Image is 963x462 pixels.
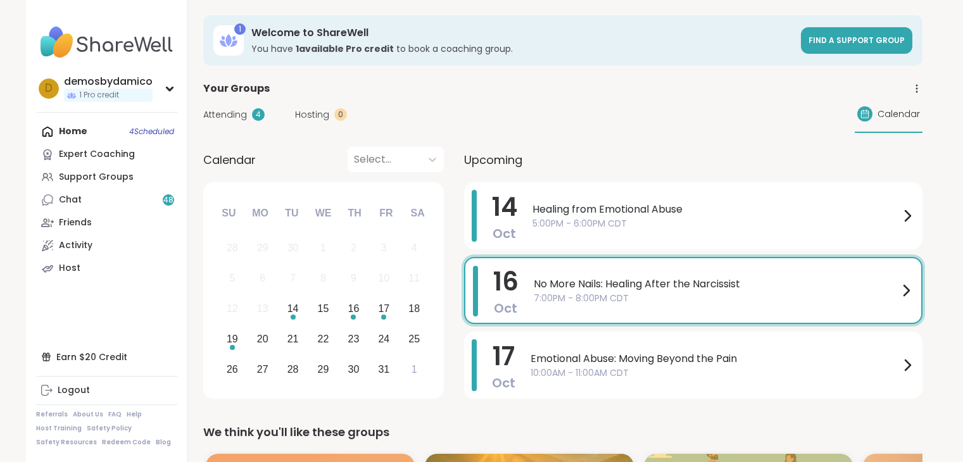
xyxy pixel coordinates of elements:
[401,235,428,262] div: Not available Saturday, October 4th, 2025
[79,90,119,101] span: 1 Pro credit
[108,410,122,419] a: FAQ
[348,330,360,347] div: 23
[370,235,398,262] div: Not available Friday, October 3rd, 2025
[401,356,428,383] div: Choose Saturday, November 1st, 2025
[318,300,329,317] div: 15
[334,108,347,121] div: 0
[493,339,515,374] span: 17
[340,356,367,383] div: Choose Thursday, October 30th, 2025
[320,239,326,256] div: 1
[378,270,389,287] div: 10
[408,330,420,347] div: 25
[59,194,82,206] div: Chat
[36,189,177,211] a: Chat48
[340,265,367,292] div: Not available Thursday, October 9th, 2025
[287,330,299,347] div: 21
[809,35,905,46] span: Find a support group
[215,199,242,227] div: Su
[217,233,429,384] div: month 2025-10
[287,239,299,256] div: 30
[257,300,268,317] div: 13
[251,26,793,40] h3: Welcome to ShareWell
[59,262,80,275] div: Host
[219,356,246,383] div: Choose Sunday, October 26th, 2025
[309,199,337,227] div: We
[531,351,900,366] span: Emotional Abuse: Moving Beyond the Pain
[408,270,420,287] div: 11
[378,361,389,378] div: 31
[372,199,400,227] div: Fr
[36,424,82,433] a: Host Training
[401,296,428,323] div: Choose Saturday, October 18th, 2025
[249,356,276,383] div: Choose Monday, October 27th, 2025
[310,235,337,262] div: Not available Wednesday, October 1st, 2025
[287,300,299,317] div: 14
[378,330,389,347] div: 24
[227,361,238,378] div: 26
[58,384,90,397] div: Logout
[310,265,337,292] div: Not available Wednesday, October 8th, 2025
[59,239,92,252] div: Activity
[279,235,306,262] div: Not available Tuesday, September 30th, 2025
[403,199,431,227] div: Sa
[59,216,92,229] div: Friends
[534,277,898,292] span: No More Nails: Healing After the Narcissist
[279,325,306,353] div: Choose Tuesday, October 21st, 2025
[279,296,306,323] div: Choose Tuesday, October 14th, 2025
[227,300,238,317] div: 12
[310,325,337,353] div: Choose Wednesday, October 22nd, 2025
[251,42,793,55] h3: You have to book a coaching group.
[219,325,246,353] div: Choose Sunday, October 19th, 2025
[378,300,389,317] div: 17
[219,235,246,262] div: Not available Sunday, September 28th, 2025
[163,195,173,206] span: 48
[59,148,135,161] div: Expert Coaching
[203,423,922,441] div: We think you'll like these groups
[318,361,329,378] div: 29
[227,330,238,347] div: 19
[340,325,367,353] div: Choose Thursday, October 23rd, 2025
[279,265,306,292] div: Not available Tuesday, October 7th, 2025
[36,20,177,65] img: ShareWell Nav Logo
[401,265,428,292] div: Not available Saturday, October 11th, 2025
[370,265,398,292] div: Not available Friday, October 10th, 2025
[45,80,53,97] span: d
[370,296,398,323] div: Choose Friday, October 17th, 2025
[64,75,153,89] div: demosbydamico
[401,325,428,353] div: Choose Saturday, October 25th, 2025
[279,356,306,383] div: Choose Tuesday, October 28th, 2025
[408,300,420,317] div: 18
[492,189,517,225] span: 14
[878,108,920,121] span: Calendar
[227,239,238,256] div: 28
[351,239,356,256] div: 2
[219,296,246,323] div: Not available Sunday, October 12th, 2025
[492,374,515,392] span: Oct
[257,361,268,378] div: 27
[203,151,256,168] span: Calendar
[532,217,900,230] span: 5:00PM - 6:00PM CDT
[464,151,522,168] span: Upcoming
[36,257,177,280] a: Host
[412,361,417,378] div: 1
[318,330,329,347] div: 22
[234,23,246,35] div: 1
[296,42,394,55] b: 1 available Pro credit
[102,438,151,447] a: Redeem Code
[493,264,519,299] span: 16
[310,356,337,383] div: Choose Wednesday, October 29th, 2025
[246,199,274,227] div: Mo
[257,330,268,347] div: 20
[36,143,177,166] a: Expert Coaching
[249,325,276,353] div: Choose Monday, October 20th, 2025
[36,379,177,402] a: Logout
[252,108,265,121] div: 4
[36,234,177,257] a: Activity
[412,239,417,256] div: 4
[249,296,276,323] div: Not available Monday, October 13th, 2025
[127,410,142,419] a: Help
[73,410,103,419] a: About Us
[257,239,268,256] div: 29
[249,265,276,292] div: Not available Monday, October 6th, 2025
[278,199,306,227] div: Tu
